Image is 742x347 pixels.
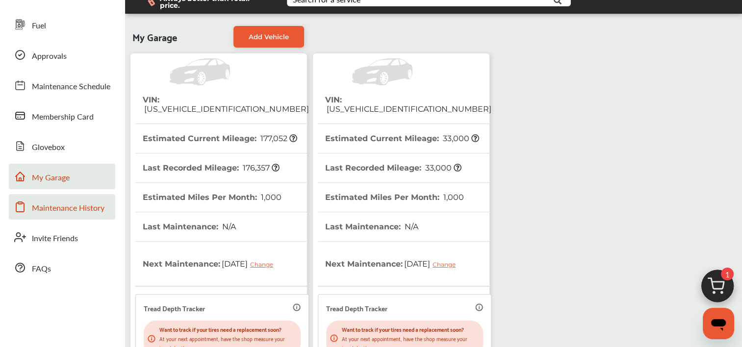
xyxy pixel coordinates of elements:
[221,222,236,231] span: N/A
[259,193,281,202] span: 1,000
[325,124,479,153] th: Estimated Current Mileage :
[32,20,46,32] span: Fuel
[143,153,280,182] th: Last Recorded Mileage :
[9,103,115,128] a: Membership Card
[320,58,417,85] img: Vehicle
[132,26,177,48] span: My Garage
[250,261,278,268] div: Change
[694,265,741,312] img: cart_icon.3d0951e8.svg
[325,212,418,241] th: Last Maintenance :
[442,193,464,202] span: 1,000
[433,261,461,268] div: Change
[32,111,94,124] span: Membership Card
[703,308,734,339] iframe: Button to launch messaging window
[9,42,115,68] a: Approvals
[241,163,280,173] span: 176,357
[342,324,479,334] p: Want to track if your tires need a replacement soon?
[138,58,235,85] img: Vehicle
[9,255,115,280] a: FAQs
[403,222,418,231] span: N/A
[441,134,479,143] span: 33,000
[424,163,461,173] span: 33,000
[325,153,461,182] th: Last Recorded Mileage :
[143,104,309,114] span: [US_VEHICLE_IDENTIFICATION_NUMBER]
[143,183,281,212] th: Estimated Miles Per Month :
[259,134,297,143] span: 177,052
[325,104,491,114] span: [US_VEHICLE_IDENTIFICATION_NUMBER]
[325,242,463,286] th: Next Maintenance :
[159,324,297,334] p: Want to track if your tires need a replacement soon?
[32,232,78,245] span: Invite Friends
[325,85,491,124] th: VIN :
[9,164,115,189] a: My Garage
[326,302,387,314] p: Tread Depth Tracker
[32,141,65,154] span: Glovebox
[143,124,297,153] th: Estimated Current Mileage :
[721,268,734,280] span: 1
[32,263,51,275] span: FAQs
[143,242,281,286] th: Next Maintenance :
[233,26,304,48] a: Add Vehicle
[9,12,115,37] a: Fuel
[32,202,104,215] span: Maintenance History
[32,50,67,63] span: Approvals
[32,80,110,93] span: Maintenance Schedule
[143,85,309,124] th: VIN :
[143,212,236,241] th: Last Maintenance :
[9,133,115,159] a: Glovebox
[9,194,115,220] a: Maintenance History
[325,183,464,212] th: Estimated Miles Per Month :
[249,33,289,41] span: Add Vehicle
[220,251,281,276] span: [DATE]
[32,172,70,184] span: My Garage
[9,73,115,98] a: Maintenance Schedule
[144,302,205,314] p: Tread Depth Tracker
[403,251,463,276] span: [DATE]
[9,224,115,250] a: Invite Friends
